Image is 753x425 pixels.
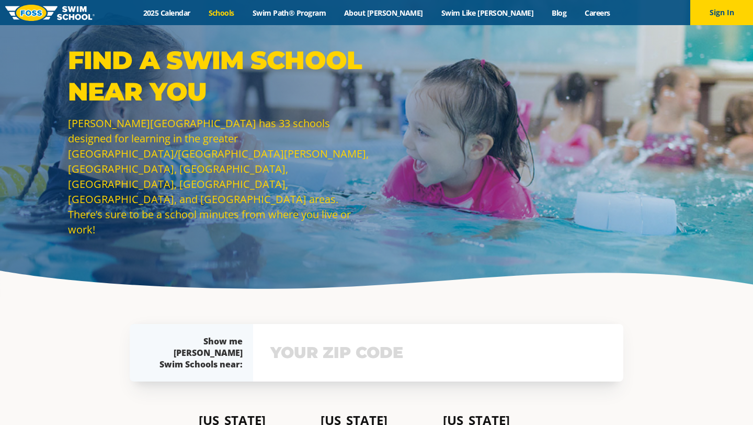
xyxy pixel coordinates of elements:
[199,8,243,18] a: Schools
[151,335,243,370] div: Show me [PERSON_NAME] Swim Schools near:
[68,116,371,237] p: [PERSON_NAME][GEOGRAPHIC_DATA] has 33 schools designed for learning in the greater [GEOGRAPHIC_DA...
[335,8,432,18] a: About [PERSON_NAME]
[432,8,543,18] a: Swim Like [PERSON_NAME]
[68,44,371,107] p: Find a Swim School Near You
[243,8,335,18] a: Swim Path® Program
[5,5,95,21] img: FOSS Swim School Logo
[134,8,199,18] a: 2025 Calendar
[543,8,576,18] a: Blog
[576,8,619,18] a: Careers
[268,338,609,368] input: YOUR ZIP CODE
